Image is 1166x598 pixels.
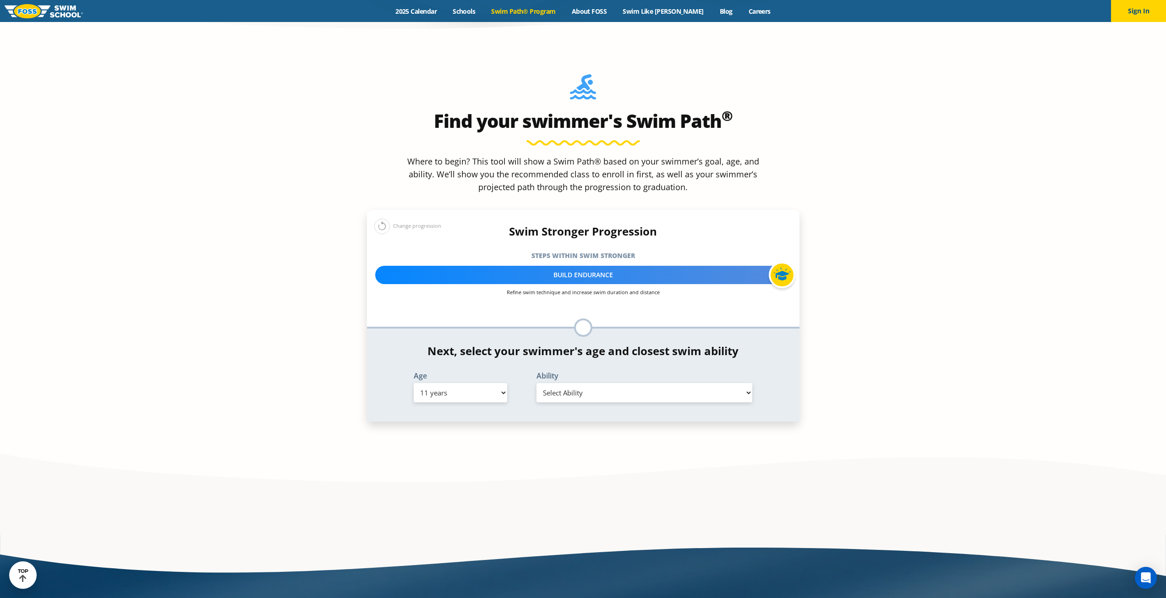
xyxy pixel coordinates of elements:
div: Change progression [374,218,441,234]
div: TOP [18,568,28,582]
a: Swim Path® Program [483,7,564,16]
a: Blog [712,7,740,16]
a: Schools [445,7,483,16]
h4: Swim Stronger Progression [367,225,799,238]
img: Foss-Location-Swimming-Pool-Person.svg [570,74,596,105]
img: FOSS Swim School Logo [5,4,83,18]
label: Age [414,372,507,379]
h4: Next, select your swimmer's age and closest swim ability [367,345,799,357]
p: Refine swim technique and increase swim duration and distance [375,289,791,296]
a: 2025 Calendar [388,7,445,16]
label: Ability [536,372,753,379]
div: Build Endurance [375,266,791,284]
h2: Find your swimmer's Swim Path [367,110,799,132]
p: Where to begin? This tool will show a Swim Path® based on your swimmer’s goal, age, and ability. ... [404,155,763,193]
h5: Steps within Swim Stronger [367,249,799,262]
a: Swim Like [PERSON_NAME] [615,7,712,16]
a: About FOSS [564,7,615,16]
a: Careers [740,7,778,16]
div: Open Intercom Messenger [1135,567,1157,589]
sup: ® [722,106,733,125]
